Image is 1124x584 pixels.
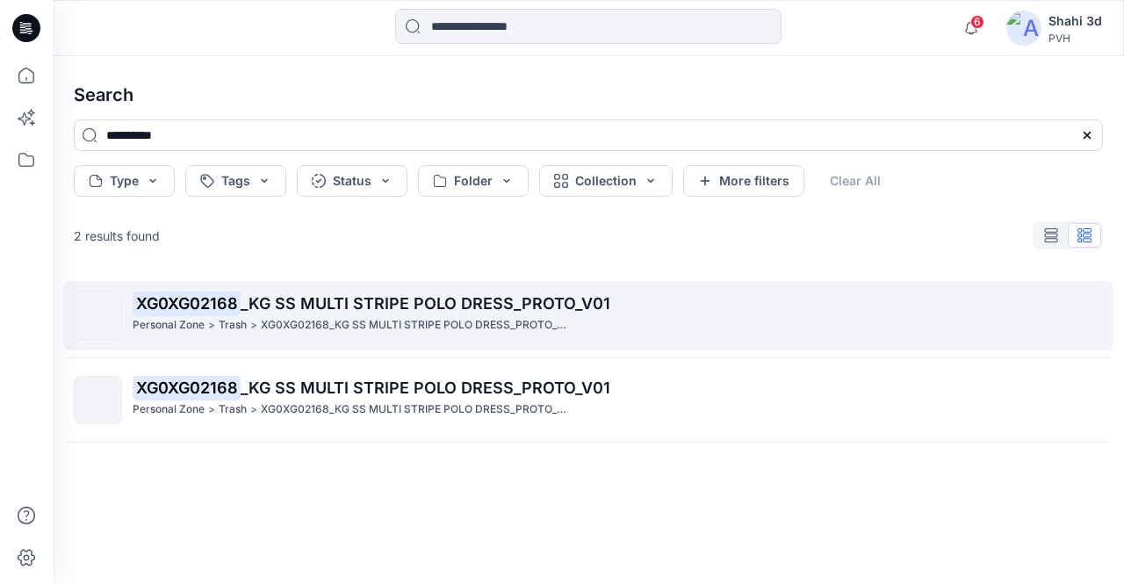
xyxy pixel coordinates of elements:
span: _KG SS MULTI STRIPE POLO DRESS_PROTO_V01 [241,379,610,397]
button: Status [297,165,407,197]
h4: Search [60,70,1117,119]
img: avatar [1006,11,1041,46]
p: > [250,316,257,335]
div: PVH [1048,32,1102,45]
p: 2 results found [74,227,160,245]
p: Personal Zone [133,400,205,419]
button: Folder [418,165,529,197]
p: > [208,316,215,335]
p: > [250,400,257,419]
p: XG0XG02168_KG SS MULTI STRIPE POLO DRESS_PROTO_V01 [261,400,570,419]
button: Tags [185,165,286,197]
span: 6 [970,15,984,29]
span: _KG SS MULTI STRIPE POLO DRESS_PROTO_V01 [241,294,610,313]
button: Collection [539,165,673,197]
p: Trash [219,316,247,335]
mark: XG0XG02168 [133,291,241,315]
div: Shahi 3d [1048,11,1102,32]
p: XG0XG02168_KG SS MULTI STRIPE POLO DRESS_PROTO_V01 [261,316,570,335]
a: XG0XG02168_KG SS MULTI STRIPE POLO DRESS_PROTO_V01Personal Zone>Trash>XG0XG02168_KG SS MULTI STRI... [63,365,1113,435]
button: Type [74,165,175,197]
button: More filters [683,165,804,197]
p: > [208,400,215,419]
p: Trash [219,400,247,419]
mark: XG0XG02168 [133,375,241,400]
p: Personal Zone [133,316,205,335]
a: XG0XG02168_KG SS MULTI STRIPE POLO DRESS_PROTO_V01Personal Zone>Trash>XG0XG02168_KG SS MULTI STRI... [63,281,1113,350]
